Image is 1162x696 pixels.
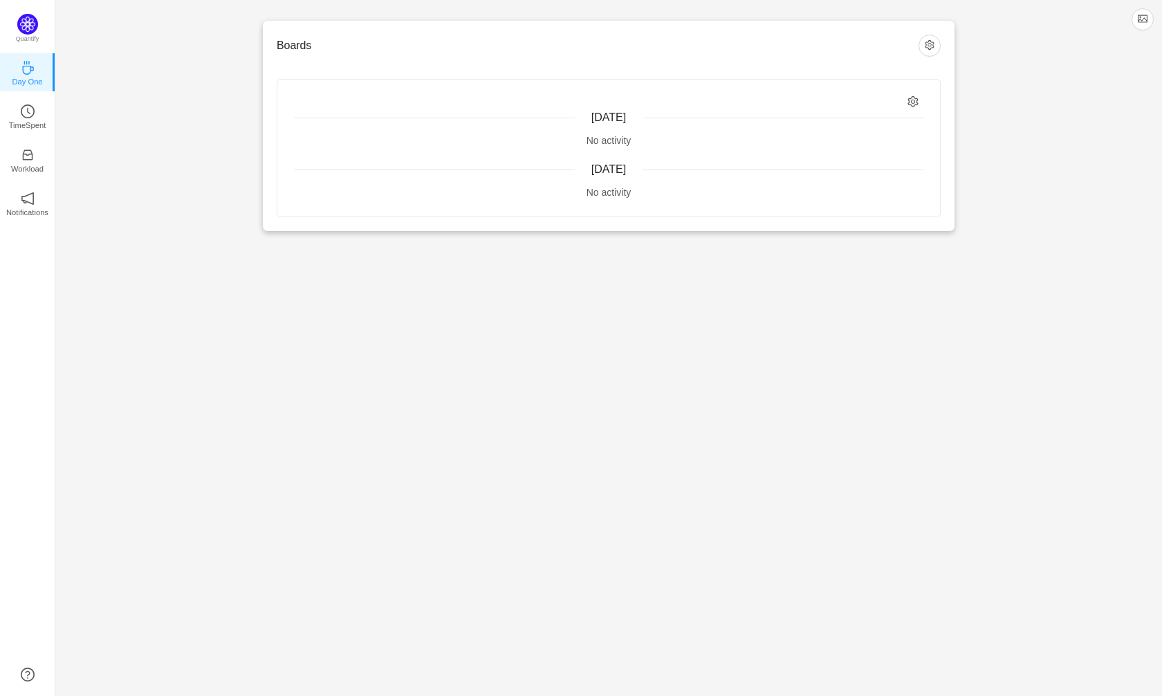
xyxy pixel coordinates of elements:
[907,96,919,108] i: icon: setting
[21,192,35,205] i: icon: notification
[21,148,35,162] i: icon: inbox
[277,39,919,53] h3: Boards
[21,104,35,118] i: icon: clock-circle
[1132,8,1154,30] button: icon: picture
[591,111,626,123] span: [DATE]
[9,119,46,131] p: TimeSpent
[21,61,35,75] i: icon: coffee
[16,35,39,44] p: Quantify
[17,14,38,35] img: Quantify
[21,152,35,166] a: icon: inboxWorkload
[919,35,941,57] button: icon: setting
[21,196,35,210] a: icon: notificationNotifications
[294,185,923,200] div: No activity
[11,163,44,175] p: Workload
[21,109,35,122] a: icon: clock-circleTimeSpent
[294,134,923,148] div: No activity
[21,668,35,681] a: icon: question-circle
[12,75,42,88] p: Day One
[6,206,48,219] p: Notifications
[591,163,626,175] span: [DATE]
[21,65,35,79] a: icon: coffeeDay One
